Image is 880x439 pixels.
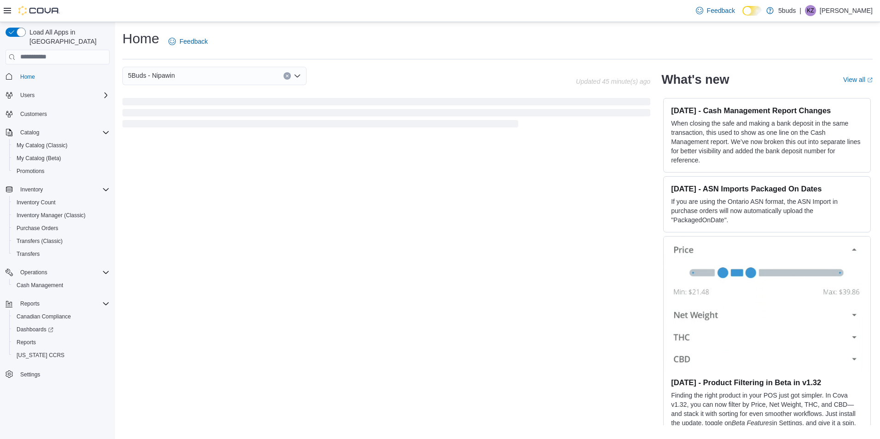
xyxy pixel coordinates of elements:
[13,210,110,221] span: Inventory Manager (Classic)
[9,235,113,248] button: Transfers (Classic)
[17,168,45,175] span: Promotions
[9,196,113,209] button: Inventory Count
[17,298,43,309] button: Reports
[742,6,762,16] input: Dark Mode
[2,107,113,121] button: Customers
[661,72,729,87] h2: What's new
[13,197,110,208] span: Inventory Count
[671,119,863,165] p: When closing the safe and making a bank deposit in the same transaction, this used to show as one...
[707,6,735,15] span: Feedback
[13,350,68,361] a: [US_STATE] CCRS
[20,186,43,193] span: Inventory
[2,266,113,279] button: Operations
[17,313,71,320] span: Canadian Compliance
[9,152,113,165] button: My Catalog (Beta)
[13,236,110,247] span: Transfers (Classic)
[20,110,47,118] span: Customers
[17,267,110,278] span: Operations
[2,126,113,139] button: Catalog
[9,310,113,323] button: Canadian Compliance
[2,70,113,83] button: Home
[20,300,40,307] span: Reports
[9,209,113,222] button: Inventory Manager (Classic)
[799,5,801,16] p: |
[13,280,67,291] a: Cash Management
[17,225,58,232] span: Purchase Orders
[13,248,43,260] a: Transfers
[17,184,110,195] span: Inventory
[671,391,863,437] p: Finding the right product in your POS just got simpler. In Cova v1.32, you can now filter by Pric...
[9,248,113,260] button: Transfers
[13,324,110,335] span: Dashboards
[13,153,65,164] a: My Catalog (Beta)
[13,337,110,348] span: Reports
[284,72,291,80] button: Clear input
[13,337,40,348] a: Reports
[179,37,208,46] span: Feedback
[13,140,110,151] span: My Catalog (Classic)
[13,140,71,151] a: My Catalog (Classic)
[17,155,61,162] span: My Catalog (Beta)
[17,267,51,278] button: Operations
[805,5,816,16] div: Keith Ziemann
[671,378,863,387] h3: [DATE] - Product Filtering in Beta in v1.32
[692,1,739,20] a: Feedback
[17,90,38,101] button: Users
[13,350,110,361] span: Washington CCRS
[17,109,51,120] a: Customers
[18,6,60,15] img: Cova
[165,32,211,51] a: Feedback
[820,5,873,16] p: [PERSON_NAME]
[9,139,113,152] button: My Catalog (Classic)
[17,90,110,101] span: Users
[13,248,110,260] span: Transfers
[2,89,113,102] button: Users
[13,223,110,234] span: Purchase Orders
[2,183,113,196] button: Inventory
[13,210,89,221] a: Inventory Manager (Classic)
[128,70,175,81] span: 5Buds - Nipawin
[17,127,43,138] button: Catalog
[732,419,772,427] em: Beta Features
[671,106,863,115] h3: [DATE] - Cash Management Report Changes
[843,76,873,83] a: View allExternal link
[17,142,68,149] span: My Catalog (Classic)
[17,184,46,195] button: Inventory
[294,72,301,80] button: Open list of options
[9,336,113,349] button: Reports
[17,127,110,138] span: Catalog
[17,71,39,82] a: Home
[122,29,159,48] h1: Home
[867,77,873,83] svg: External link
[13,197,59,208] a: Inventory Count
[13,166,48,177] a: Promotions
[9,222,113,235] button: Purchase Orders
[17,250,40,258] span: Transfers
[9,165,113,178] button: Promotions
[9,279,113,292] button: Cash Management
[9,349,113,362] button: [US_STATE] CCRS
[13,236,66,247] a: Transfers (Classic)
[13,324,57,335] a: Dashboards
[576,78,650,85] p: Updated 45 minute(s) ago
[17,298,110,309] span: Reports
[20,269,47,276] span: Operations
[13,153,110,164] span: My Catalog (Beta)
[20,92,35,99] span: Users
[17,326,53,333] span: Dashboards
[778,5,796,16] p: 5buds
[26,28,110,46] span: Load All Apps in [GEOGRAPHIC_DATA]
[13,280,110,291] span: Cash Management
[17,212,86,219] span: Inventory Manager (Classic)
[13,311,110,322] span: Canadian Compliance
[17,108,110,120] span: Customers
[671,184,863,193] h3: [DATE] - ASN Imports Packaged On Dates
[17,368,110,380] span: Settings
[17,71,110,82] span: Home
[9,323,113,336] a: Dashboards
[13,223,62,234] a: Purchase Orders
[122,100,650,129] span: Loading
[13,166,110,177] span: Promotions
[17,352,64,359] span: [US_STATE] CCRS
